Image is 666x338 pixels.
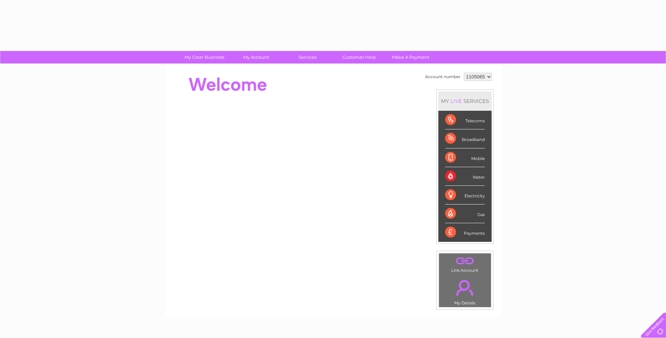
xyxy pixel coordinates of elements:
div: Telecoms [445,111,485,129]
a: My Account [228,51,284,64]
div: MY SERVICES [438,91,492,111]
a: My Clear Business [176,51,232,64]
a: . [441,276,489,300]
div: LIVE [449,98,463,104]
div: Mobile [445,148,485,167]
div: Broadband [445,129,485,148]
div: Payments [445,223,485,242]
a: Services [280,51,336,64]
a: . [441,255,489,267]
div: Electricity [445,186,485,204]
td: My Details [439,274,491,307]
td: Link Account [439,253,491,274]
div: Water [445,167,485,186]
td: Account number [423,71,462,83]
a: Make A Payment [383,51,439,64]
a: Customer Help [331,51,387,64]
div: Gas [445,204,485,223]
